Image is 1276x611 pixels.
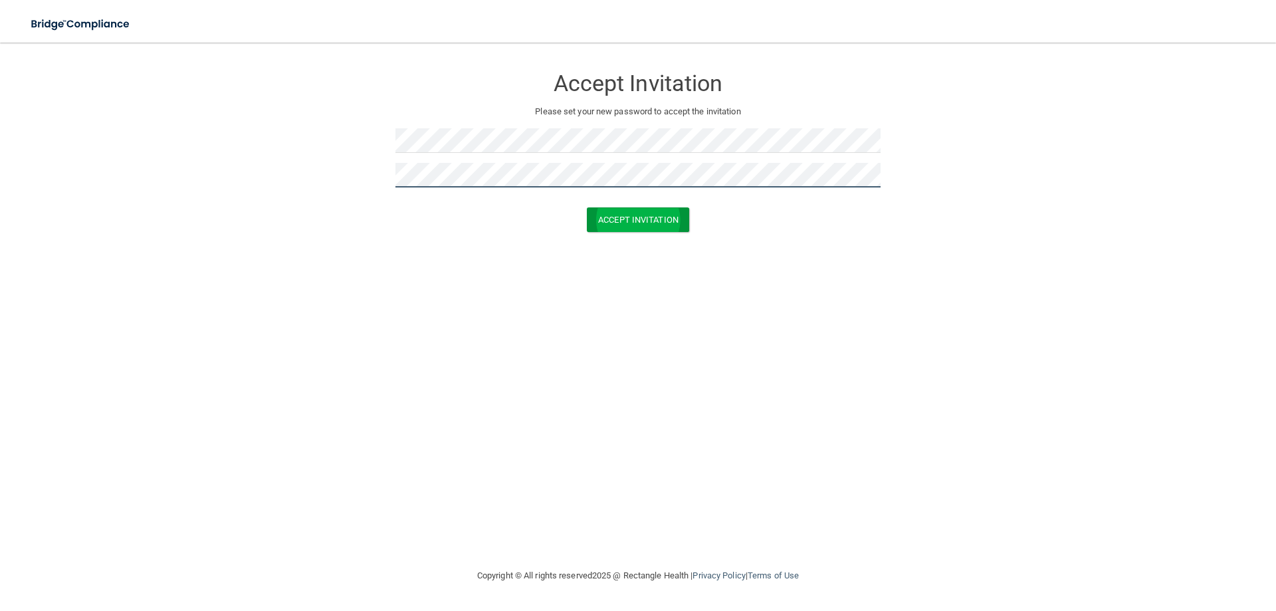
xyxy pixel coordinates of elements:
button: Accept Invitation [587,207,689,232]
p: Please set your new password to accept the invitation [405,104,871,120]
h3: Accept Invitation [395,71,881,96]
a: Privacy Policy [692,570,745,580]
img: bridge_compliance_login_screen.278c3ca4.svg [20,11,142,38]
div: Copyright © All rights reserved 2025 @ Rectangle Health | | [395,554,881,597]
a: Terms of Use [748,570,799,580]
